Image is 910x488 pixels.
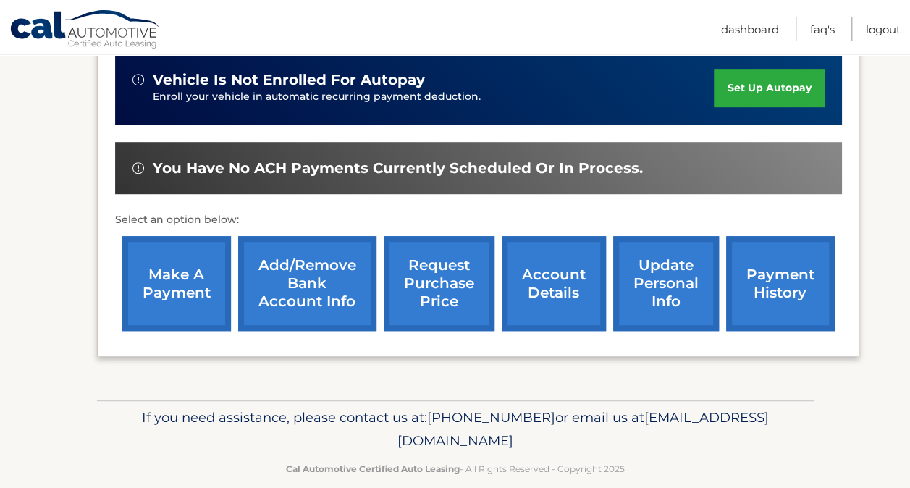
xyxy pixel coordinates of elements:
[153,159,643,177] span: You have no ACH payments currently scheduled or in process.
[122,236,231,331] a: make a payment
[866,17,901,41] a: Logout
[397,409,769,449] span: [EMAIL_ADDRESS][DOMAIN_NAME]
[132,162,144,174] img: alert-white.svg
[106,406,804,453] p: If you need assistance, please contact us at: or email us at
[427,409,555,426] span: [PHONE_NUMBER]
[115,211,842,229] p: Select an option below:
[502,236,606,331] a: account details
[153,89,715,105] p: Enroll your vehicle in automatic recurring payment deduction.
[106,461,804,476] p: - All Rights Reserved - Copyright 2025
[810,17,835,41] a: FAQ's
[153,71,425,89] span: vehicle is not enrolled for autopay
[384,236,494,331] a: request purchase price
[238,236,376,331] a: Add/Remove bank account info
[613,236,719,331] a: update personal info
[132,74,144,85] img: alert-white.svg
[714,69,824,107] a: set up autopay
[726,236,835,331] a: payment history
[9,9,161,51] a: Cal Automotive
[721,17,779,41] a: Dashboard
[286,463,460,474] strong: Cal Automotive Certified Auto Leasing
